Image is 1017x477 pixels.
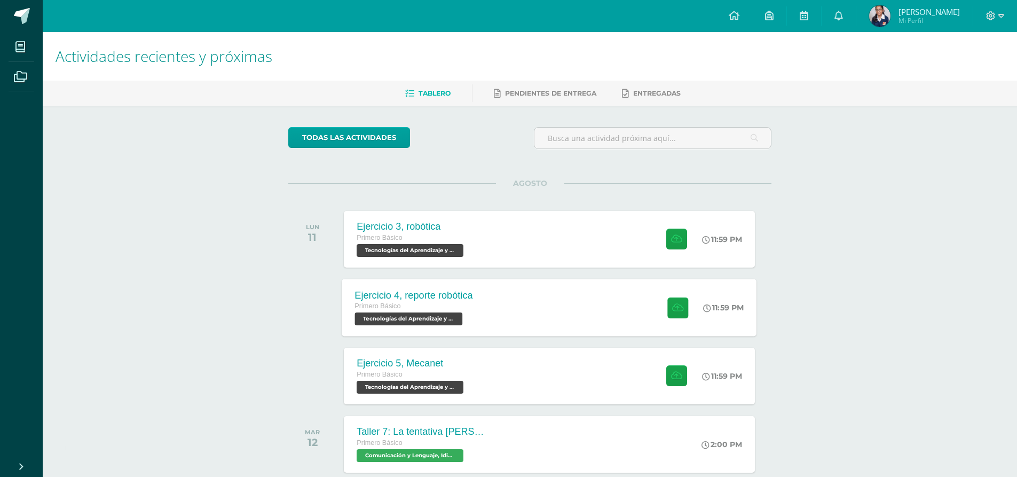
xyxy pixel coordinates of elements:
[704,303,744,312] div: 11:59 PM
[898,6,960,17] span: [PERSON_NAME]
[355,312,463,325] span: Tecnologías del Aprendizaje y la Comunicación 'B'
[869,5,890,27] img: 0df5b5bb091ac1274c66e48cce06e8d0.png
[505,89,596,97] span: Pendientes de entrega
[288,127,410,148] a: todas las Actividades
[355,290,473,301] div: Ejercicio 4, reporte robótica
[419,89,451,97] span: Tablero
[496,178,564,188] span: AGOSTO
[622,85,681,102] a: Entregadas
[702,371,742,381] div: 11:59 PM
[306,231,319,244] div: 11
[357,221,466,232] div: Ejercicio 3, robótica
[357,244,463,257] span: Tecnologías del Aprendizaje y la Comunicación 'B'
[357,381,463,394] span: Tecnologías del Aprendizaje y la Comunicación 'B'
[306,223,319,231] div: LUN
[898,16,960,25] span: Mi Perfil
[357,371,402,378] span: Primero Básico
[357,234,402,241] span: Primero Básico
[357,426,485,437] div: Taller 7: La tentativa [PERSON_NAME]
[355,302,401,310] span: Primero Básico
[534,128,771,148] input: Busca una actividad próxima aquí...
[494,85,596,102] a: Pendientes de entrega
[357,439,402,447] span: Primero Básico
[56,46,272,66] span: Actividades recientes y próximas
[357,449,463,462] span: Comunicación y Lenguaje, Idioma Español 'B'
[702,234,742,244] div: 11:59 PM
[405,85,451,102] a: Tablero
[305,436,320,449] div: 12
[633,89,681,97] span: Entregadas
[305,428,320,436] div: MAR
[701,440,742,449] div: 2:00 PM
[357,358,466,369] div: Ejercicio 5, Mecanet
